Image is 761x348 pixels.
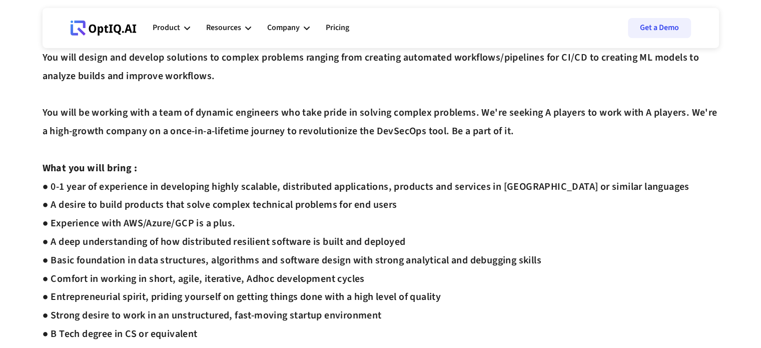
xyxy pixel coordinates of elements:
[628,18,691,38] a: Get a Demo
[326,13,349,43] a: Pricing
[267,13,310,43] div: Company
[267,21,300,35] div: Company
[153,21,180,35] div: Product
[206,13,251,43] div: Resources
[71,13,137,43] a: Webflow Homepage
[153,13,190,43] div: Product
[43,161,137,175] strong: What you will bring :
[206,21,241,35] div: Resources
